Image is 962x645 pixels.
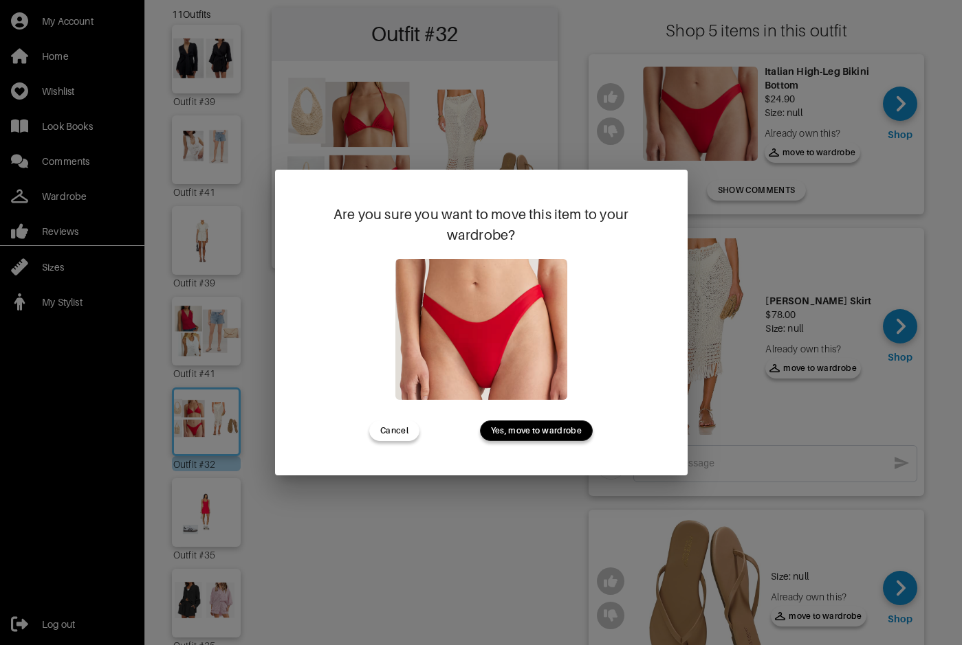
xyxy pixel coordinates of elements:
button: Cancel [369,420,419,441]
span: Cancel [380,425,408,437]
img: Italian High-Leg Bikini Bottom [395,259,567,400]
button: Yes, move to wardrobe [480,420,593,441]
span: Yes, move to wardrobe [491,425,582,437]
div: Are you sure you want to move this item to your wardrobe? [309,204,653,245]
